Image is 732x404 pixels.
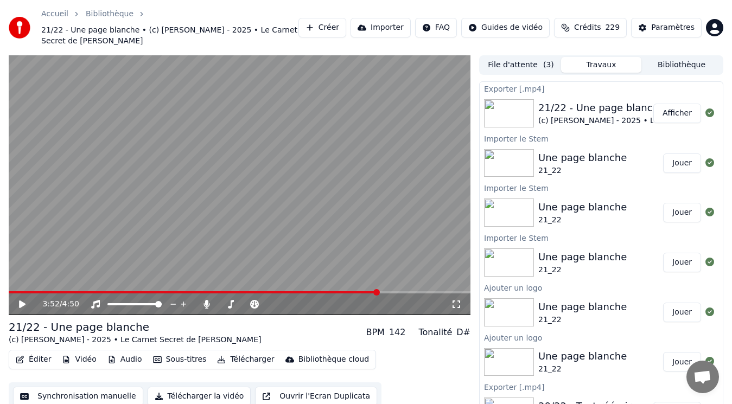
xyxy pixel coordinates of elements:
[42,299,59,310] span: 3:52
[538,249,627,265] div: Une page blanche
[389,326,406,339] div: 142
[42,299,68,310] div: /
[480,380,723,393] div: Exporter [.mp4]
[631,18,702,37] button: Paramètres
[538,265,627,275] div: 21_22
[298,18,346,37] button: Créer
[538,364,627,375] div: 21_22
[663,153,701,173] button: Jouer
[213,352,278,367] button: Télécharger
[11,352,55,367] button: Éditer
[651,22,695,33] div: Paramètres
[480,331,723,344] div: Ajouter un logo
[480,132,723,145] div: Importer le Stem
[481,57,561,73] button: File d'attente
[663,303,701,322] button: Jouer
[418,326,452,339] div: Tonalité
[561,57,641,73] button: Travaux
[58,352,100,367] button: Vidéo
[480,231,723,244] div: Importer le Stem
[298,354,369,365] div: Bibliothèque cloud
[62,299,79,310] span: 4:50
[653,104,701,123] button: Afficher
[9,17,30,39] img: youka
[480,181,723,194] div: Importer le Stem
[663,203,701,222] button: Jouer
[538,165,627,176] div: 21_22
[41,9,298,47] nav: breadcrumb
[538,150,627,165] div: Une page blanche
[538,349,627,364] div: Une page blanche
[366,326,384,339] div: BPM
[538,315,627,325] div: 21_22
[663,352,701,371] button: Jouer
[149,352,211,367] button: Sous-titres
[351,18,411,37] button: Importer
[641,57,722,73] button: Bibliothèque
[9,335,261,345] div: (c) [PERSON_NAME] - 2025 • Le Carnet Secret de [PERSON_NAME]
[480,281,723,294] div: Ajouter un logo
[480,82,723,95] div: Exporter [.mp4]
[103,352,147,367] button: Audio
[9,319,261,335] div: 21/22 - Une page blanche
[456,326,470,339] div: D#
[554,18,627,37] button: Crédits229
[605,22,620,33] span: 229
[663,253,701,272] button: Jouer
[415,18,457,37] button: FAQ
[538,299,627,315] div: Une page blanche
[543,60,554,70] span: ( 3 )
[41,25,298,47] span: 21/22 - Une page blanche • (c) [PERSON_NAME] - 2025 • Le Carnet Secret de [PERSON_NAME]
[538,200,627,215] div: Une page blanche
[86,9,133,20] a: Bibliothèque
[538,215,627,226] div: 21_22
[41,9,68,20] a: Accueil
[686,361,719,393] div: Ouvrir le chat
[461,18,550,37] button: Guides de vidéo
[574,22,601,33] span: Crédits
